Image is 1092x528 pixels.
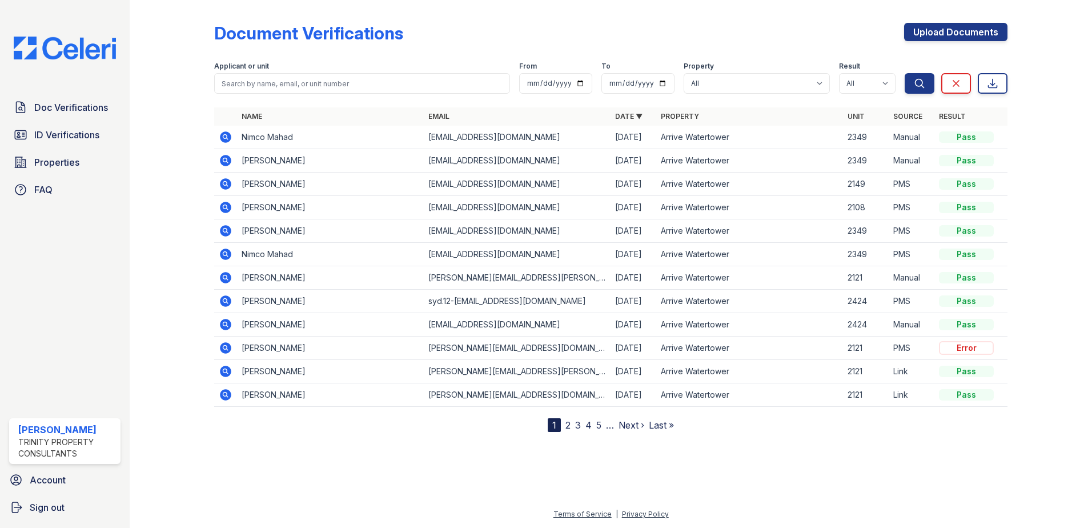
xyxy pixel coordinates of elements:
div: Error [939,341,994,355]
td: [PERSON_NAME] [237,173,424,196]
td: [EMAIL_ADDRESS][DOMAIN_NAME] [424,126,611,149]
a: FAQ [9,178,121,201]
td: 2349 [843,126,889,149]
a: Source [893,112,922,121]
td: 2121 [843,266,889,290]
td: [DATE] [611,383,656,407]
a: Next › [619,419,644,431]
td: 2424 [843,313,889,337]
td: Arrive Watertower [656,360,843,383]
div: Trinity Property Consultants [18,437,116,459]
td: PMS [889,337,934,360]
td: [PERSON_NAME][EMAIL_ADDRESS][DOMAIN_NAME] [424,337,611,360]
td: [PERSON_NAME] [237,149,424,173]
a: Privacy Policy [622,510,669,518]
td: 2121 [843,337,889,360]
td: [PERSON_NAME] [237,383,424,407]
td: [EMAIL_ADDRESS][DOMAIN_NAME] [424,173,611,196]
td: [DATE] [611,173,656,196]
label: Result [839,62,860,71]
div: Pass [939,131,994,143]
td: [DATE] [611,266,656,290]
label: From [519,62,537,71]
td: [DATE] [611,243,656,266]
td: [EMAIL_ADDRESS][DOMAIN_NAME] [424,149,611,173]
a: Name [242,112,262,121]
td: 2349 [843,243,889,266]
td: Manual [889,149,934,173]
td: Arrive Watertower [656,196,843,219]
td: [PERSON_NAME][EMAIL_ADDRESS][PERSON_NAME][DOMAIN_NAME] [424,266,611,290]
td: PMS [889,219,934,243]
td: Arrive Watertower [656,383,843,407]
a: Result [939,112,966,121]
td: [DATE] [611,290,656,313]
td: [DATE] [611,360,656,383]
div: Pass [939,249,994,260]
img: CE_Logo_Blue-a8612792a0a2168367f1c8372b55b34899dd931a85d93a1a3d3e32e68fde9ad4.png [5,37,125,59]
a: 2 [565,419,571,431]
td: Nimco Mahad [237,243,424,266]
td: Arrive Watertower [656,126,843,149]
td: 2349 [843,219,889,243]
td: 2108 [843,196,889,219]
td: Nimco Mahad [237,126,424,149]
div: Pass [939,155,994,166]
td: 2121 [843,360,889,383]
a: Property [661,112,699,121]
a: Doc Verifications [9,96,121,119]
div: | [616,510,618,518]
td: [PERSON_NAME] [237,313,424,337]
div: Pass [939,366,994,377]
td: [EMAIL_ADDRESS][DOMAIN_NAME] [424,219,611,243]
td: [PERSON_NAME] [237,290,424,313]
input: Search by name, email, or unit number [214,73,510,94]
a: Terms of Service [553,510,612,518]
td: PMS [889,173,934,196]
label: To [601,62,611,71]
div: Pass [939,178,994,190]
td: [PERSON_NAME][EMAIL_ADDRESS][PERSON_NAME][DOMAIN_NAME] [424,360,611,383]
td: [EMAIL_ADDRESS][DOMAIN_NAME] [424,313,611,337]
td: PMS [889,290,934,313]
span: Properties [34,155,79,169]
td: Link [889,383,934,407]
td: Arrive Watertower [656,266,843,290]
a: ID Verifications [9,123,121,146]
label: Property [684,62,714,71]
td: [PERSON_NAME] [237,266,424,290]
span: Doc Verifications [34,101,108,114]
td: Arrive Watertower [656,173,843,196]
td: [PERSON_NAME] [237,360,424,383]
span: Sign out [30,501,65,514]
td: [EMAIL_ADDRESS][DOMAIN_NAME] [424,196,611,219]
td: 2424 [843,290,889,313]
td: [DATE] [611,337,656,360]
td: 2121 [843,383,889,407]
a: Date ▼ [615,112,643,121]
td: Arrive Watertower [656,149,843,173]
a: Upload Documents [904,23,1007,41]
a: Unit [848,112,865,121]
div: Pass [939,272,994,283]
span: … [606,418,614,432]
div: Pass [939,202,994,213]
td: PMS [889,196,934,219]
a: Sign out [5,496,125,519]
td: [PERSON_NAME] [237,219,424,243]
td: [EMAIL_ADDRESS][DOMAIN_NAME] [424,243,611,266]
td: Arrive Watertower [656,337,843,360]
td: [DATE] [611,219,656,243]
span: Account [30,473,66,487]
td: Arrive Watertower [656,219,843,243]
a: Properties [9,151,121,174]
a: Email [428,112,449,121]
div: Pass [939,225,994,237]
td: [PERSON_NAME][EMAIL_ADDRESS][DOMAIN_NAME] [424,383,611,407]
td: Arrive Watertower [656,243,843,266]
td: [DATE] [611,126,656,149]
td: Manual [889,266,934,290]
td: Arrive Watertower [656,313,843,337]
a: 5 [596,419,601,431]
td: Arrive Watertower [656,290,843,313]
